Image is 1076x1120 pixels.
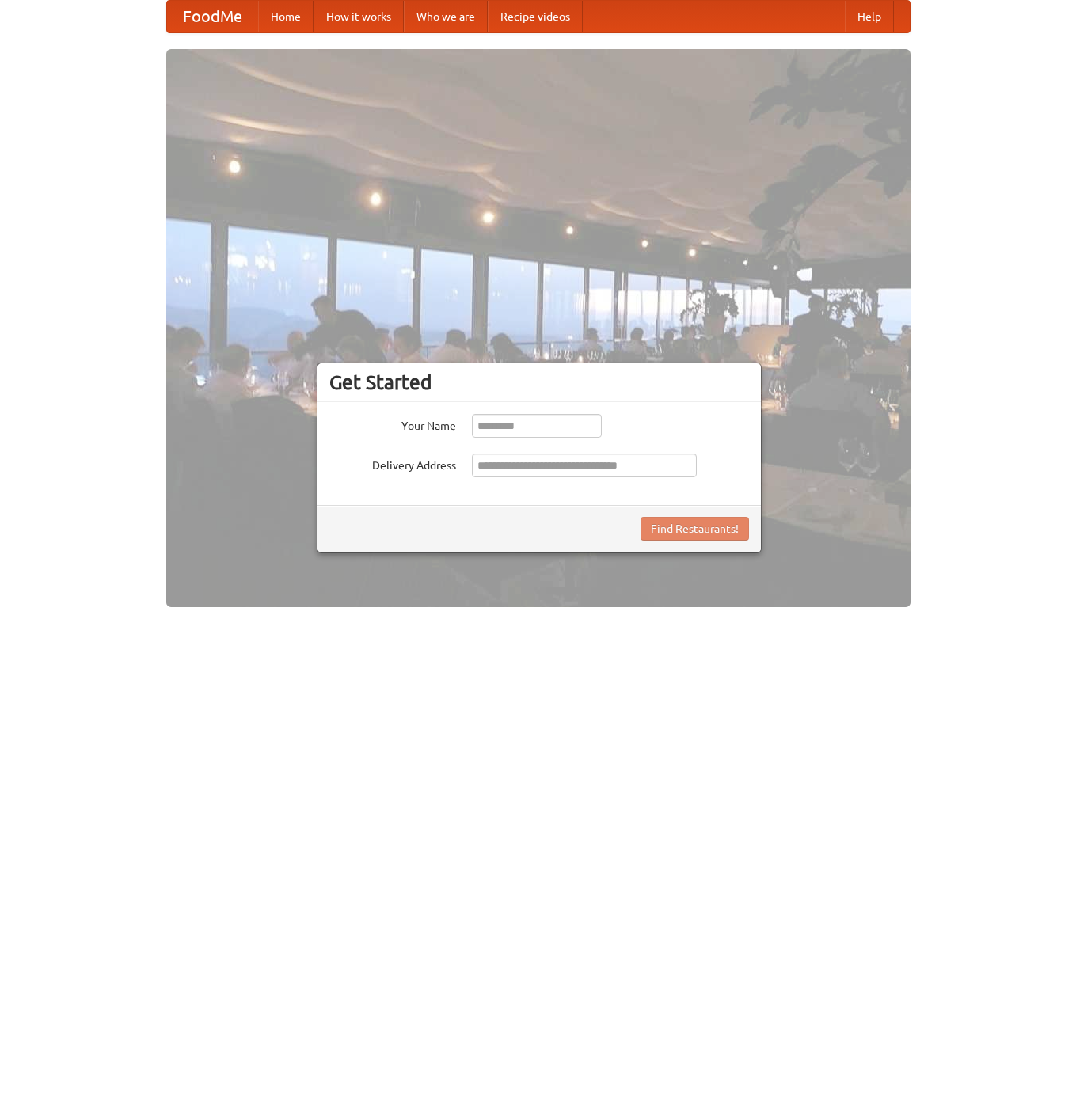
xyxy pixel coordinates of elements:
[329,454,456,473] label: Delivery Address
[488,1,583,32] a: Recipe videos
[641,517,749,541] button: Find Restaurants!
[314,1,404,32] a: How it works
[845,1,894,32] a: Help
[329,370,749,394] h3: Get Started
[404,1,488,32] a: Who we are
[167,1,258,32] a: FoodMe
[258,1,314,32] a: Home
[329,414,456,434] label: Your Name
